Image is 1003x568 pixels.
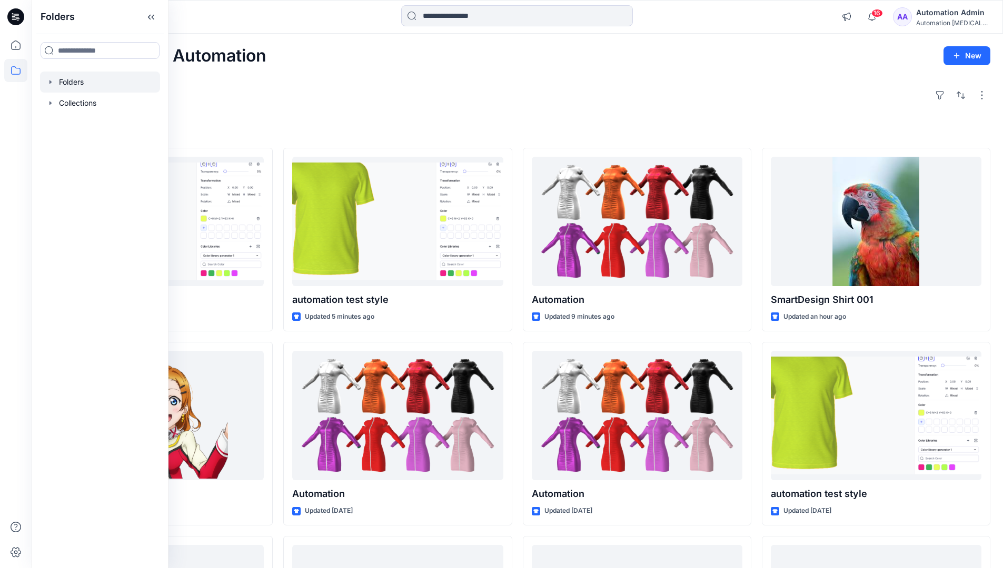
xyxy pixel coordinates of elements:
div: AA [893,7,912,26]
p: Updated 9 minutes ago [544,311,614,322]
div: Automation [MEDICAL_DATA]... [916,19,990,27]
p: Automation [292,486,503,501]
p: Updated [DATE] [783,505,831,516]
p: SmartDesign Shirt 001 [771,292,981,307]
h4: Styles [44,125,990,137]
p: Updated [DATE] [544,505,592,516]
p: Automation [532,486,742,501]
p: Updated [DATE] [305,505,353,516]
p: automation test style [771,486,981,501]
a: automation test style [292,157,503,287]
p: Updated an hour ago [783,311,846,322]
a: SmartDesign Shirt 001 [771,157,981,287]
a: Automation [532,157,742,287]
p: Automation [532,292,742,307]
span: 16 [871,9,883,17]
a: Automation [292,351,503,481]
a: Automation [532,351,742,481]
p: Updated 5 minutes ago [305,311,374,322]
p: automation test style [292,292,503,307]
button: New [944,46,990,65]
div: Automation Admin [916,6,990,19]
a: automation test style [771,351,981,481]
